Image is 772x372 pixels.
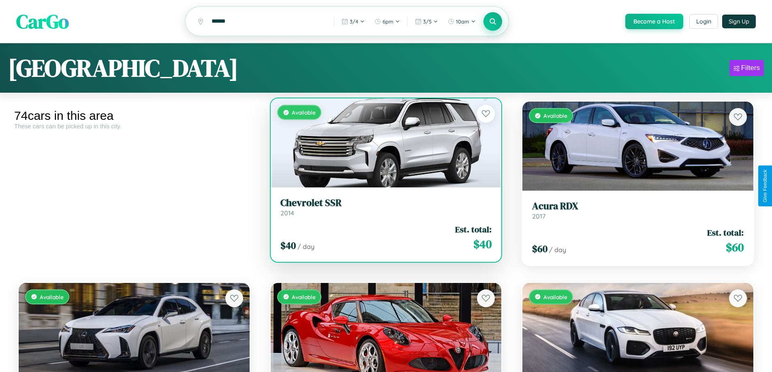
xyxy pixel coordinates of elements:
[280,197,492,209] h3: Chevrolet SSR
[280,209,294,217] span: 2014
[532,242,547,255] span: $ 60
[8,51,238,85] h1: [GEOGRAPHIC_DATA]
[543,293,567,300] span: Available
[383,18,393,25] span: 6pm
[532,200,744,220] a: Acura RDX2017
[455,223,492,235] span: Est. total:
[726,239,744,255] span: $ 60
[16,8,69,35] span: CarGo
[473,236,492,252] span: $ 40
[411,15,442,28] button: 3/5
[297,242,314,251] span: / day
[280,197,492,217] a: Chevrolet SSR2014
[350,18,358,25] span: 3 / 4
[456,18,469,25] span: 10am
[40,293,64,300] span: Available
[14,123,254,130] div: These cars can be picked up in this city.
[292,109,316,116] span: Available
[722,15,756,28] button: Sign Up
[707,227,744,238] span: Est. total:
[762,170,768,202] div: Give Feedback
[444,15,480,28] button: 10am
[423,18,432,25] span: 3 / 5
[549,246,566,254] span: / day
[532,212,545,220] span: 2017
[370,15,404,28] button: 6pm
[729,60,764,76] button: Filters
[280,239,296,252] span: $ 40
[532,200,744,212] h3: Acura RDX
[14,109,254,123] div: 74 cars in this area
[338,15,369,28] button: 3/4
[625,14,683,29] button: Become a Host
[689,14,718,29] button: Login
[543,112,567,119] span: Available
[292,293,316,300] span: Available
[741,64,760,72] div: Filters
